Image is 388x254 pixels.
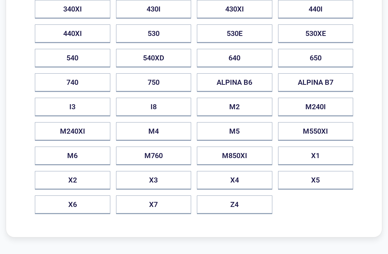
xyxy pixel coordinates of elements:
[116,74,191,92] button: 750
[116,49,191,68] button: 540XD
[35,49,110,68] button: 540
[197,171,272,190] button: X4
[35,0,110,19] button: 340XI
[116,196,191,214] button: X7
[197,98,272,117] button: M2
[35,171,110,190] button: X2
[197,0,272,19] button: 430XI
[278,49,354,68] button: 650
[35,98,110,117] button: I3
[116,147,191,166] button: M760
[278,171,354,190] button: X5
[116,98,191,117] button: I8
[197,196,272,214] button: Z4
[35,123,110,141] button: M240XI
[278,74,354,92] button: ALPINA B7
[116,171,191,190] button: X3
[116,0,191,19] button: 430I
[278,123,354,141] button: M550XI
[278,0,354,19] button: 440I
[278,25,354,43] button: 530XE
[197,123,272,141] button: M5
[35,147,110,166] button: M6
[278,98,354,117] button: M240I
[197,74,272,92] button: ALPINA B6
[197,147,272,166] button: M850XI
[35,196,110,214] button: X6
[278,147,354,166] button: X1
[116,25,191,43] button: 530
[35,25,110,43] button: 440XI
[197,49,272,68] button: 640
[197,25,272,43] button: 530E
[35,74,110,92] button: 740
[116,123,191,141] button: M4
